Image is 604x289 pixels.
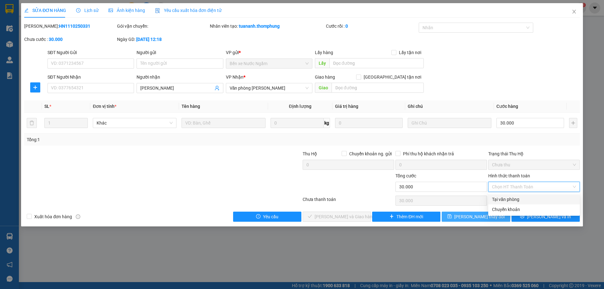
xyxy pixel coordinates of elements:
[24,8,66,13] span: SỬA ĐƠN HÀNG
[48,74,134,81] div: SĐT Người Nhận
[447,214,452,219] span: save
[182,118,265,128] input: VD: Bàn, Ghế
[569,118,577,128] button: plus
[303,212,371,222] button: check[PERSON_NAME] và Giao hàng
[137,49,223,56] div: Người gửi
[496,104,518,109] span: Cước hàng
[215,86,220,91] span: user-add
[239,24,280,29] b: tuananh.thomphung
[315,58,329,68] span: Lấy
[302,196,395,207] div: Chưa thanh toán
[335,104,358,109] span: Giá trị hàng
[361,74,424,81] span: [GEOGRAPHIC_DATA] tận nơi
[315,75,335,80] span: Giao hàng
[303,151,317,156] span: Thu Hộ
[396,49,424,56] span: Lấy tận nơi
[109,8,145,13] span: Ảnh kiện hàng
[488,150,580,157] div: Trạng thái Thu Hộ
[396,213,423,220] span: Thêm ĐH mới
[256,214,260,219] span: exclamation-circle
[230,83,309,93] span: Văn phòng Quỳnh Lưu
[76,8,81,13] span: clock-circle
[324,118,330,128] span: kg
[329,58,424,68] input: Dọc đường
[389,214,394,219] span: plus
[488,173,530,178] label: Hình thức thanh toán
[492,160,576,170] span: Chưa thu
[345,24,348,29] b: 0
[24,23,116,30] div: [PERSON_NAME]:
[233,212,301,222] button: exclamation-circleYêu cầu
[565,3,583,21] button: Close
[230,59,309,68] span: Bến xe Nước Ngầm
[155,8,221,13] span: Yêu cầu xuất hóa đơn điện tử
[226,49,312,56] div: VP gửi
[32,213,75,220] span: Xuất hóa đơn hàng
[492,196,576,203] div: Tại văn phòng
[24,8,29,13] span: edit
[408,118,491,128] input: Ghi Chú
[400,150,456,157] span: Phí thu hộ khách nhận trả
[182,104,200,109] span: Tên hàng
[27,118,37,128] button: delete
[226,75,243,80] span: VP Nhận
[31,85,40,90] span: plus
[97,118,173,128] span: Khác
[27,136,233,143] div: Tổng: 1
[332,83,424,93] input: Dọc đường
[76,8,98,13] span: Lịch sử
[527,213,571,220] span: [PERSON_NAME] và In
[48,49,134,56] div: SĐT Người Gửi
[492,206,576,213] div: Chuyển khoản
[59,24,90,29] b: HN1110250331
[30,82,40,92] button: plus
[49,37,63,42] b: 30.000
[315,50,333,55] span: Lấy hàng
[572,9,577,14] span: close
[372,212,440,222] button: plusThêm ĐH mới
[117,36,209,43] div: Ngày GD:
[137,74,223,81] div: Người nhận
[109,8,113,13] span: picture
[326,23,417,30] div: Cước rồi :
[492,182,576,192] span: Chọn HT Thanh Toán
[335,118,403,128] input: 0
[289,104,311,109] span: Định lượng
[44,104,49,109] span: SL
[520,214,524,219] span: printer
[454,213,505,220] span: [PERSON_NAME] thay đổi
[136,37,162,42] b: [DATE] 12:18
[24,36,116,43] div: Chưa cước :
[315,83,332,93] span: Giao
[512,212,580,222] button: printer[PERSON_NAME] và In
[347,150,394,157] span: Chuyển khoản ng. gửi
[117,23,209,30] div: Gói vận chuyển:
[210,23,325,30] div: Nhân viên tạo:
[263,213,278,220] span: Yêu cầu
[405,100,494,113] th: Ghi chú
[93,104,116,109] span: Đơn vị tính
[395,173,416,178] span: Tổng cước
[155,8,160,13] img: icon
[442,212,510,222] button: save[PERSON_NAME] thay đổi
[76,214,80,219] span: info-circle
